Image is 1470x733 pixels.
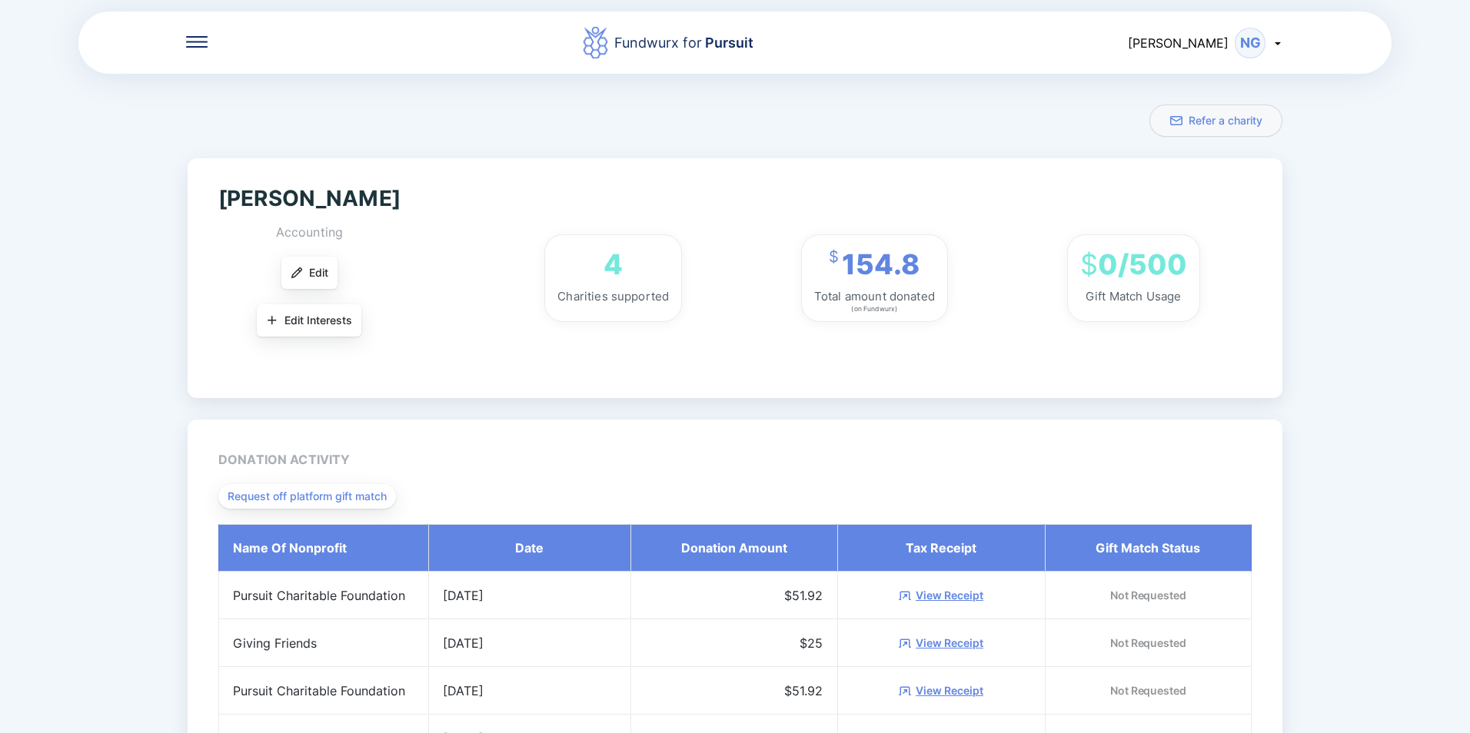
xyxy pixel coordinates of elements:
div: Not Requested [1110,683,1186,698]
div: 154.8 [829,247,920,281]
th: Tax Receipt [837,524,1045,572]
a: View Receipt [916,635,983,651]
th: Donation Amount [630,524,837,572]
td: $51.92 [630,572,837,619]
button: Request off platform gift match [218,484,396,509]
button: Edit Interests [257,304,361,337]
span: Edit Interests [284,313,352,328]
span: $ [1080,247,1098,281]
div: Accounting [276,223,344,241]
div: 0/500 [1080,247,1187,281]
span: Pursuit [702,35,753,51]
td: $25 [630,619,837,667]
td: Pursuit Charitable Foundation [218,572,428,619]
div: NG [1235,28,1265,58]
div: Donation activity [218,450,351,469]
td: Pursuit Charitable Foundation [218,667,428,715]
button: Edit [281,257,338,289]
th: Gift Match Status [1045,524,1252,572]
div: Not Requested [1110,635,1186,651]
td: [DATE] [428,619,630,667]
a: View Receipt [916,683,983,698]
th: Name of Nonprofit [218,524,428,572]
div: (on Fundwurx) [851,300,897,318]
span: Refer a charity [1189,113,1262,128]
span: [PERSON_NAME] [1128,35,1229,51]
div: Gift Match Usage [1086,287,1181,306]
div: [PERSON_NAME] [218,189,401,207]
div: Charities supported [557,287,669,306]
div: Fundwurx for [614,32,753,54]
div: Total amount donated [814,287,935,306]
button: Refer a charity [1149,104,1282,137]
span: Request off platform gift match [228,489,387,504]
div: Not Requested [1110,588,1186,603]
div: 4 [604,247,623,281]
td: Giving Friends [218,619,428,667]
td: $51.92 [630,667,837,715]
td: [DATE] [428,667,630,715]
span: $ [829,247,839,266]
th: Date [428,524,630,572]
a: View Receipt [916,588,983,603]
span: Edit [309,265,328,280]
td: [DATE] [428,572,630,619]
